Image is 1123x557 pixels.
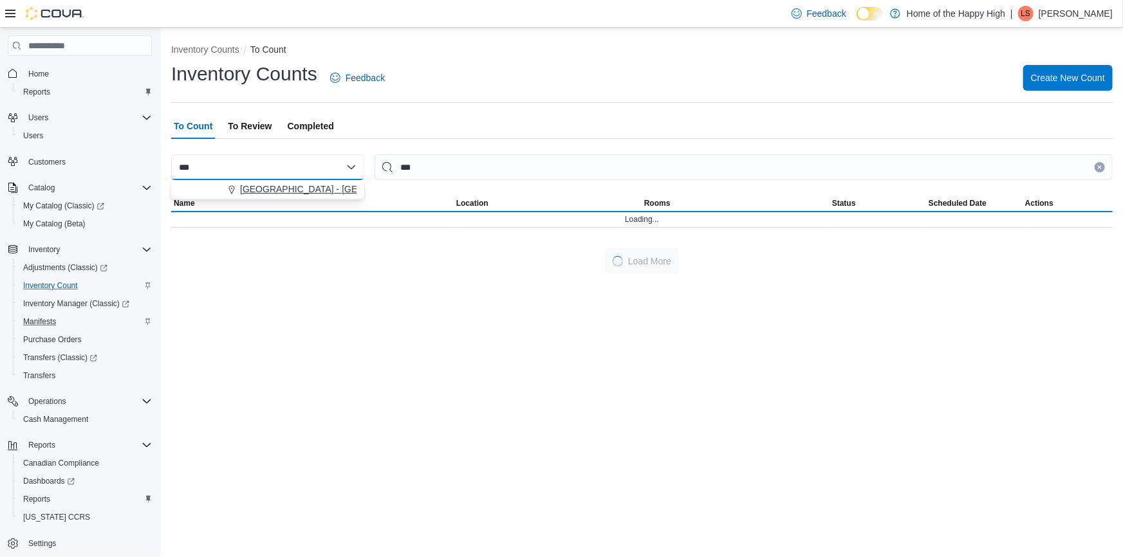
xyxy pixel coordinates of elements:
span: Reports [23,437,152,453]
span: My Catalog (Classic) [23,201,104,211]
a: Dashboards [13,472,157,490]
span: Purchase Orders [18,332,152,347]
div: Lee Soper [1018,6,1034,21]
input: This is a search bar. After typing your query, hit enter to filter the results lower in the page. [375,154,1113,180]
button: Name [171,196,454,211]
button: Operations [3,392,157,410]
button: [GEOGRAPHIC_DATA] - [GEOGRAPHIC_DATA][PERSON_NAME] - Fire & Flower [171,180,364,199]
button: Customers [3,152,157,171]
span: Adjustments (Classic) [23,262,107,273]
span: Canadian Compliance [18,455,152,471]
a: Dashboards [18,473,80,489]
span: Users [18,128,152,143]
span: Users [23,110,152,125]
span: Inventory Count [18,278,152,293]
a: Canadian Compliance [18,455,104,471]
span: Reports [18,84,152,100]
span: [US_STATE] CCRS [23,512,90,522]
span: Transfers [23,370,55,381]
span: My Catalog (Classic) [18,198,152,214]
a: My Catalog (Classic) [18,198,109,214]
span: Manifests [18,314,152,329]
nav: Complex example [8,59,152,554]
span: Loading [612,255,624,268]
span: Reports [23,87,50,97]
span: Users [23,131,43,141]
button: Operations [23,394,71,409]
a: Reports [18,491,55,507]
span: Load More [628,255,671,268]
span: My Catalog (Beta) [18,216,152,232]
a: My Catalog (Classic) [13,197,157,215]
a: Feedback [786,1,851,26]
span: Reports [28,440,55,450]
span: Inventory [28,244,60,255]
span: Inventory Count [23,280,78,291]
a: Inventory Count [18,278,83,293]
p: Home of the Happy High [907,6,1005,21]
span: Manifests [23,316,56,327]
span: [GEOGRAPHIC_DATA] - [GEOGRAPHIC_DATA][PERSON_NAME] - Fire & Flower [240,183,571,196]
a: Adjustments (Classic) [13,259,157,277]
span: Home [23,65,152,81]
span: Inventory [23,242,152,257]
button: Inventory [23,242,65,257]
a: Users [18,128,48,143]
a: [US_STATE] CCRS [18,509,95,525]
span: Create New Count [1031,71,1105,84]
button: Reports [13,490,157,508]
button: Scheduled Date [926,196,1023,211]
span: To Count [174,113,212,139]
span: Feedback [807,7,846,20]
span: Feedback [346,71,385,84]
span: Status [832,198,856,208]
span: Scheduled Date [929,198,987,208]
button: Users [13,127,157,145]
span: Dashboards [23,476,75,486]
button: Users [3,109,157,127]
span: Transfers (Classic) [18,350,152,365]
button: Close list of options [346,162,357,172]
button: Canadian Compliance [13,454,157,472]
button: My Catalog (Beta) [13,215,157,233]
span: Reports [23,494,50,504]
a: Inventory Manager (Classic) [13,295,157,313]
a: Manifests [18,314,61,329]
button: Clear input [1095,162,1105,172]
span: Users [28,113,48,123]
span: Home [28,69,49,79]
span: To Review [228,113,272,139]
span: Name [174,198,195,208]
span: Catalog [23,180,152,196]
a: Reports [18,84,55,100]
span: Settings [23,535,152,551]
p: | [1010,6,1013,21]
input: Dark Mode [857,7,884,21]
span: Washington CCRS [18,509,152,525]
a: Customers [23,154,71,170]
button: Settings [3,534,157,552]
span: Catalog [28,183,55,193]
button: Inventory Count [13,277,157,295]
button: Catalog [23,180,60,196]
span: Customers [23,154,152,170]
button: Cash Management [13,410,157,428]
a: Transfers (Classic) [18,350,102,365]
button: Reports [13,83,157,101]
button: To Count [250,44,286,55]
span: Transfers (Classic) [23,352,97,363]
span: Purchase Orders [23,334,82,345]
button: Home [3,64,157,82]
a: Transfers (Classic) [13,349,157,367]
button: Reports [23,437,60,453]
button: Manifests [13,313,157,331]
p: [PERSON_NAME] [1039,6,1113,21]
button: Catalog [3,179,157,197]
button: [US_STATE] CCRS [13,508,157,526]
span: Settings [28,538,56,549]
button: Rooms [642,196,830,211]
span: Actions [1025,198,1053,208]
span: Completed [288,113,334,139]
div: Choose from the following options [171,180,364,199]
